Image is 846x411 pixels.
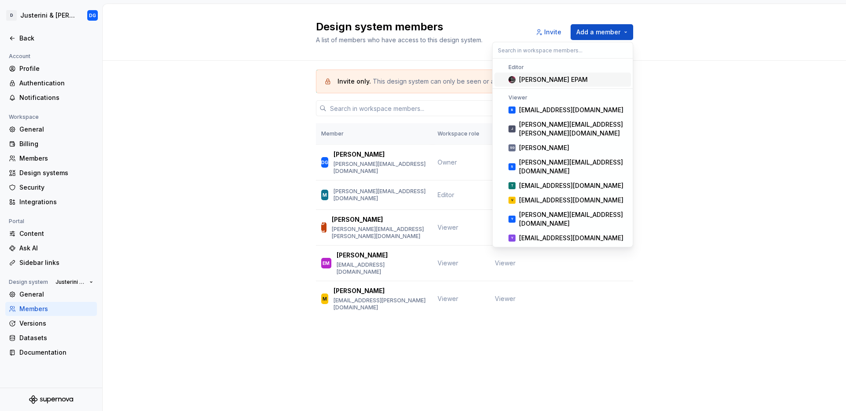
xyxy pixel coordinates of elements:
div: [EMAIL_ADDRESS][DOMAIN_NAME] [519,106,623,114]
span: Editor [438,191,454,198]
th: Member [316,123,433,145]
div: Search in workspace members... [493,59,633,247]
p: [PERSON_NAME][EMAIL_ADDRESS][PERSON_NAME][DOMAIN_NAME] [332,226,427,240]
div: Versions [19,319,93,328]
button: Invite [531,24,567,40]
div: Justerini & [PERSON_NAME] [20,11,77,20]
div: Security [19,183,93,192]
p: [EMAIL_ADDRESS][PERSON_NAME][DOMAIN_NAME] [334,297,427,311]
button: Add a member [571,24,633,40]
p: [PERSON_NAME][EMAIL_ADDRESS][DOMAIN_NAME] [334,161,427,175]
a: Design systems [5,166,97,180]
div: Portal [5,216,28,227]
div: M [323,191,327,199]
span: A list of members who have access to this design system. [316,36,482,44]
div: Content [19,229,93,238]
div: Documentation [19,348,93,357]
div: Integrations [19,198,93,206]
span: Justerini & [PERSON_NAME] [56,279,86,286]
span: Viewer [438,224,458,231]
a: Versions [5,316,97,330]
input: Search in workspace members... [327,100,633,116]
a: Datasets [5,331,97,345]
a: Members [5,151,97,165]
a: Notifications [5,91,97,105]
div: Workspace [5,112,42,122]
div: T [511,181,513,190]
div: Ask AI [19,244,93,253]
div: Design system [5,277,52,287]
a: Profile [5,62,97,76]
div: Members [19,154,93,163]
span: Owner [438,158,457,166]
div: DH [321,219,327,236]
div: Y [511,234,513,242]
a: Authentication [5,76,97,90]
a: General [5,287,97,301]
div: DG [89,12,96,19]
span: Viewer [495,259,516,268]
span: Viewer [495,294,516,303]
button: DJusterini & [PERSON_NAME]DG [2,6,100,25]
span: Invite [544,28,561,37]
div: Editor [494,64,631,71]
a: Back [5,31,97,45]
p: [PERSON_NAME] [337,251,388,260]
p: [EMAIL_ADDRESS][DOMAIN_NAME] [337,261,427,275]
div: Authentication [19,79,93,88]
div: [PERSON_NAME][EMAIL_ADDRESS][DOMAIN_NAME] [519,158,627,176]
div: Y [511,215,513,224]
p: [PERSON_NAME] [334,150,385,159]
a: Members [5,302,97,316]
div: B [511,106,513,114]
p: [PERSON_NAME][EMAIL_ADDRESS][DOMAIN_NAME] [334,188,427,202]
a: Billing [5,137,97,151]
div: EM [323,259,330,268]
h2: Design system members [316,20,521,34]
div: [PERSON_NAME] [519,143,569,152]
div: Design systems [19,169,93,177]
div: Sidebar links [19,258,93,267]
div: Datasets [19,334,93,342]
a: Integrations [5,195,97,209]
a: Security [5,180,97,194]
div: General [19,290,93,299]
div: M [323,294,327,303]
div: Profile [19,64,93,73]
input: Search in workspace members... [493,42,633,58]
div: [EMAIL_ADDRESS][DOMAIN_NAME] [519,181,623,190]
img: Bence Daroczi EPAM [508,76,516,83]
a: General [5,122,97,136]
div: Back [19,34,93,43]
span: Viewer [438,295,458,302]
div: General [19,125,93,134]
div: SG [510,143,515,152]
div: Billing [19,139,93,148]
a: Ask AI [5,241,97,255]
span: Add a member [576,28,620,37]
p: [PERSON_NAME] [334,286,385,295]
div: Account [5,51,34,62]
a: Sidebar links [5,256,97,270]
div: V [511,196,513,205]
div: [EMAIL_ADDRESS][DOMAIN_NAME] [519,196,623,205]
div: DG [321,158,328,167]
div: J [511,125,513,133]
a: Content [5,227,97,241]
th: Workspace role [432,123,490,145]
div: D [6,10,17,21]
div: [PERSON_NAME] EPAM [519,75,588,84]
span: Invite only. [338,77,373,85]
div: [PERSON_NAME][EMAIL_ADDRESS][DOMAIN_NAME] [519,210,627,228]
div: [PERSON_NAME][EMAIL_ADDRESS][PERSON_NAME][DOMAIN_NAME] [519,120,627,138]
div: Members [19,305,93,313]
span: Viewer [438,259,458,267]
div: S [511,162,513,171]
div: [EMAIL_ADDRESS][DOMAIN_NAME] [519,234,623,242]
div: Notifications [19,93,93,102]
div: Viewer [494,94,631,101]
span: This design system can only be seen or accessed by invitation. [373,77,557,85]
a: Documentation [5,345,97,360]
svg: Supernova Logo [29,395,73,404]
